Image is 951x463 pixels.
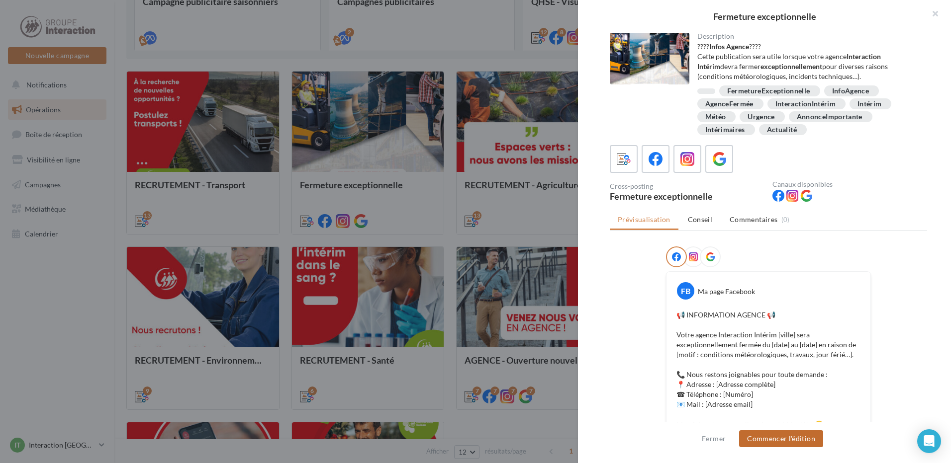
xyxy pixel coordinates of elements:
[688,215,712,224] span: Conseil
[698,433,730,445] button: Fermer
[767,126,797,134] div: Actualité
[677,282,694,300] div: FB
[761,62,822,71] strong: exceptionnellement
[775,100,836,108] div: InteractionIntérim
[705,100,754,108] div: AgenceFermée
[709,42,749,51] strong: Infos Agence
[698,287,755,297] div: Ma page Facebook
[610,183,764,190] div: Cross-posting
[781,216,790,224] span: (0)
[748,113,774,121] div: Urgence
[705,126,745,134] div: Intérimaires
[917,429,941,453] div: Open Intercom Messenger
[739,430,823,447] button: Commencer l'édition
[727,87,810,95] div: FermetureExceptionnelle
[697,33,920,40] div: Description
[705,113,726,121] div: Météo
[730,215,777,225] span: Commentaires
[857,100,881,108] div: Intérim
[697,42,920,81] div: ???? ???? Cette publication sera utile lorsque votre agence devra fermer pour diverses raisons (c...
[797,113,862,121] div: AnnonceImportante
[772,181,927,188] div: Canaux disponibles
[610,192,764,201] div: Fermeture exceptionnelle
[594,12,935,21] div: Fermeture exceptionnelle
[832,87,869,95] div: InfoAgence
